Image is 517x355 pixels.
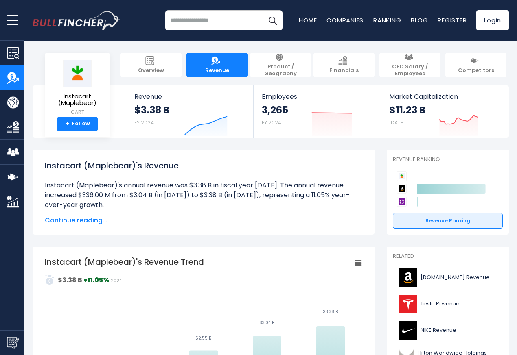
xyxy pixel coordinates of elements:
[51,109,103,116] small: CART
[398,295,418,313] img: TSLA logo
[445,53,506,77] a: Competitors
[381,85,508,138] a: Market Capitalization $11.23 B [DATE]
[45,181,362,210] li: Instacart (Maplebear)'s annual revenue was $3.38 B in fiscal year [DATE]. The annual revenue incr...
[393,293,503,315] a: Tesla Revenue
[120,53,182,77] a: Overview
[397,184,407,194] img: Amazon.com competitors logo
[126,85,254,138] a: Revenue $3.38 B FY 2024
[393,253,503,260] p: Related
[397,171,407,181] img: Instacart (Maplebear) competitors logo
[411,16,428,24] a: Blog
[138,67,164,74] span: Overview
[398,321,418,340] img: NKE logo
[389,119,405,126] small: [DATE]
[262,119,281,126] small: FY 2024
[323,309,338,315] text: $3.38 B
[111,278,122,284] span: 2024
[259,320,274,326] text: $3.04 B
[33,11,120,30] a: Go to homepage
[250,53,311,77] a: Product / Geography
[389,104,425,116] strong: $11.23 B
[329,67,359,74] span: Financials
[45,216,362,225] span: Continue reading...
[254,63,307,77] span: Product / Geography
[326,16,364,24] a: Companies
[195,335,211,341] text: $2.55 B
[389,93,500,100] span: Market Capitalization
[134,93,245,100] span: Revenue
[393,266,503,289] a: [DOMAIN_NAME] Revenue
[45,159,362,172] h1: Instacart (Maplebear)'s Revenue
[393,213,503,229] a: Revenue Ranking
[438,16,467,24] a: Register
[397,197,407,207] img: Wayfair competitors logo
[458,67,494,74] span: Competitors
[379,53,440,77] a: CEO Salary / Employees
[134,119,154,126] small: FY 2024
[205,67,229,74] span: Revenue
[398,268,418,287] img: AMZN logo
[186,53,248,77] a: Revenue
[263,10,283,30] button: Search
[393,156,503,163] p: Revenue Ranking
[373,16,401,24] a: Ranking
[299,16,317,24] a: Home
[45,256,204,268] tspan: Instacart (Maplebear)'s Revenue Trend
[45,275,55,285] img: addasd
[58,275,82,285] strong: $3.38 B
[262,104,288,116] strong: 3,265
[393,319,503,342] a: NIKE Revenue
[262,93,372,100] span: Employees
[57,117,98,131] a: +Follow
[65,120,69,128] strong: +
[383,63,436,77] span: CEO Salary / Employees
[134,104,169,116] strong: $3.38 B
[33,11,120,30] img: bullfincher logo
[51,59,104,117] a: Instacart (Maplebear) CART
[476,10,509,30] a: Login
[254,85,380,138] a: Employees 3,265 FY 2024
[313,53,375,77] a: Financials
[51,93,103,107] span: Instacart (Maplebear)
[83,275,110,285] strong: +11.05%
